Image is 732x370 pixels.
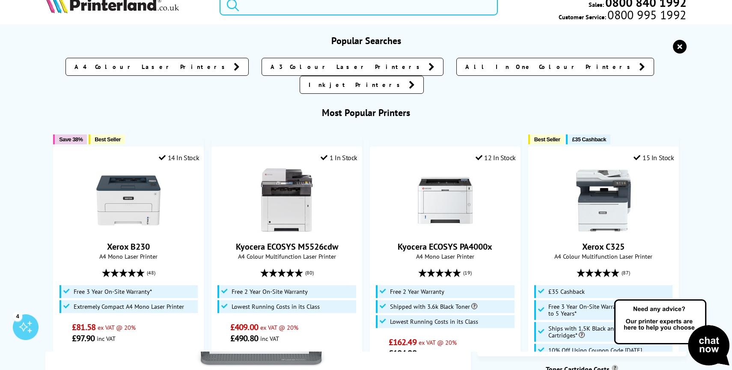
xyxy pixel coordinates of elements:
span: Customer Service: [559,11,686,21]
img: Xerox C325 [571,168,636,233]
img: Xerox B230 [96,168,161,233]
span: A3 Colour Laser Printers [271,63,424,71]
a: Kyocera ECOSYS M5526cdw [255,226,319,234]
span: inc VAT [97,334,116,343]
span: Save 38% [59,136,83,143]
span: Sales: [589,0,604,9]
a: Kyocera ECOSYS M5526cdw [236,241,338,252]
span: (80) [305,265,314,281]
span: £97.90 [72,333,95,344]
button: Best Seller [89,134,125,144]
h3: Most Popular Printers [45,107,686,119]
span: ex VAT @ 20% [98,323,136,331]
span: Ships with 1.5K Black and 1K CMY Toner Cartridges* [548,325,670,339]
span: 0800 995 1992 [606,11,686,19]
span: £194.99 [389,348,417,359]
div: 4 [13,311,22,321]
span: Free 3 Year On-Site Warranty* [74,288,152,295]
span: £490.80 [230,333,258,344]
div: 12 In Stock [476,153,516,162]
a: Xerox C325 [571,226,636,234]
a: A4 Colour Laser Printers [65,58,249,76]
img: Kyocera ECOSYS PA4000x [413,168,477,233]
span: £35 Cashback [548,288,585,295]
button: Best Seller [528,134,565,144]
span: A4 Mono Laser Printer [375,252,516,260]
span: £81.58 [72,322,95,333]
span: ex VAT @ 20% [260,323,298,331]
span: Best Seller [534,136,560,143]
a: Inkjet Printers [300,76,424,94]
span: £409.00 [230,322,258,333]
span: (19) [463,265,472,281]
span: A4 Colour Multifunction Laser Printer [533,252,674,260]
span: A4 Mono Laser Printer [58,252,199,260]
span: A4 Colour Multifunction Laser Printer [216,252,357,260]
h3: Popular Searches [45,35,686,47]
div: 15 In Stock [634,153,674,162]
span: Free 2 Year Warranty [390,288,444,295]
span: 10% Off Using Coupon Code [DATE] [548,347,642,354]
a: Xerox B230 [107,241,150,252]
a: Xerox C325 [582,241,625,252]
span: inc VAT [419,349,437,358]
span: Best Seller [95,136,121,143]
span: A4 Colour Laser Printers [74,63,229,71]
span: ex VAT @ 20% [419,338,457,346]
a: Kyocera ECOSYS PA4000x [413,226,477,234]
a: Kyocera ECOSYS PA4000x [398,241,492,252]
span: (87) [622,265,630,281]
span: £35 Cashback [572,136,606,143]
span: Lowest Running Costs in its Class [232,303,320,310]
img: Open Live Chat window [612,298,732,368]
span: All In One Colour Printers [465,63,635,71]
span: £162.49 [389,337,417,348]
span: Free 3 Year On-Site Warranty and Extend up to 5 Years* [548,303,670,317]
span: Lowest Running Costs in its Class [390,318,478,325]
span: Free 2 Year On-Site Warranty [232,288,308,295]
button: Save 38% [53,134,87,144]
div: 1 In Stock [321,153,357,162]
a: All In One Colour Printers [456,58,654,76]
span: Shipped with 3.6k Black Toner [390,303,477,310]
a: Xerox B230 [96,226,161,234]
a: A3 Colour Laser Printers [262,58,443,76]
img: Kyocera ECOSYS M5526cdw [255,168,319,233]
div: 14 In Stock [159,153,199,162]
span: Extremely Compact A4 Mono Laser Printer [74,303,184,310]
button: £35 Cashback [566,134,610,144]
span: (48) [147,265,155,281]
span: Inkjet Printers [309,81,405,89]
span: inc VAT [260,334,279,343]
